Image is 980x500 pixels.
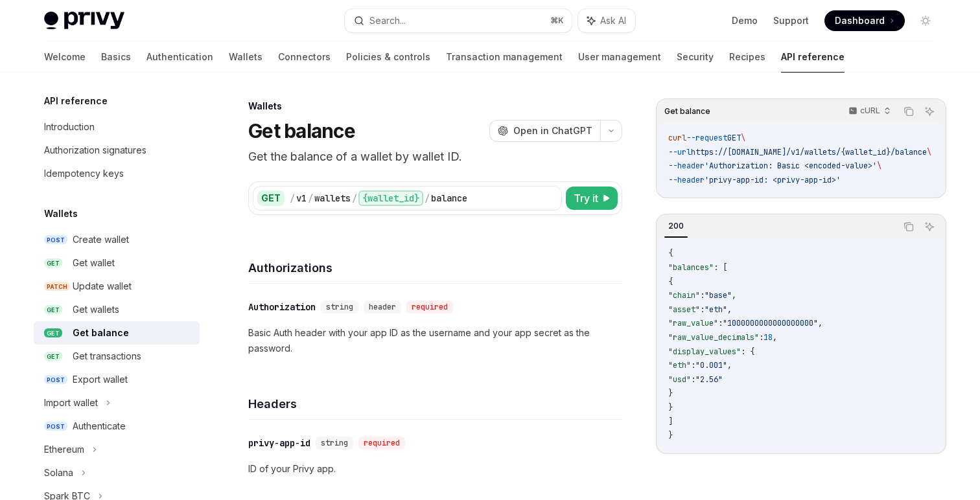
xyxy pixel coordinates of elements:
span: https://[DOMAIN_NAME]/v1/wallets/{wallet_id}/balance [691,147,927,157]
span: Ask AI [600,14,626,27]
div: {wallet_id} [358,190,423,206]
p: ID of your Privy app. [248,461,622,477]
button: Search...⌘K [345,9,572,32]
a: GETGet wallets [34,298,200,321]
span: "eth" [705,304,727,315]
button: Ask AI [921,103,938,120]
div: Get wallet [73,255,115,271]
div: GET [257,190,285,206]
div: / [425,192,430,205]
span: , [773,332,777,343]
span: : [759,332,764,343]
h5: Wallets [44,206,78,222]
a: Authorization signatures [34,139,200,162]
a: PATCHUpdate wallet [34,275,200,298]
div: Idempotency keys [44,166,124,181]
button: Toggle dark mode [915,10,936,31]
p: Get the balance of a wallet by wallet ID. [248,148,622,166]
img: light logo [44,12,124,30]
div: Search... [369,13,406,28]
div: Solana [44,465,73,481]
span: , [732,290,736,301]
div: balance [431,192,467,205]
span: : [700,290,705,301]
span: { [668,248,673,258]
div: v1 [296,192,307,205]
span: \ [741,133,745,143]
h4: Headers [248,395,622,413]
span: string [321,438,348,448]
div: / [290,192,295,205]
span: POST [44,422,67,431]
button: Ask AI [578,9,635,32]
a: Policies & controls [346,41,430,73]
a: Security [677,41,714,73]
a: API reference [781,41,845,73]
span: "display_values" [668,347,741,357]
span: "raw_value" [668,318,718,328]
a: Idempotency keys [34,162,200,185]
a: Dashboard [824,10,905,31]
span: ⌘ K [550,16,564,26]
span: curl [668,133,686,143]
a: POSTExport wallet [34,368,200,391]
div: wallets [314,192,351,205]
div: Wallets [248,100,622,113]
span: GET [44,258,62,268]
span: "asset" [668,304,700,315]
button: Open in ChatGPT [489,120,600,142]
span: "chain" [668,290,700,301]
a: GETGet balance [34,321,200,345]
a: Authentication [146,41,213,73]
span: "1000000000000000000" [723,318,818,328]
button: Ask AI [921,218,938,235]
span: "usd" [668,374,691,385]
span: GET [44,328,62,338]
span: 'Authorization: Basic <encoded-value>' [705,161,877,171]
span: : [691,374,695,385]
div: 200 [664,218,688,234]
span: } [668,388,673,398]
a: Welcome [44,41,86,73]
span: Try it [574,190,598,206]
div: / [352,192,357,205]
div: Update wallet [73,278,132,294]
span: Dashboard [835,14,885,27]
span: "2.56" [695,374,723,385]
div: Import wallet [44,395,98,411]
button: Try it [566,187,618,210]
span: PATCH [44,282,70,291]
a: Transaction management [446,41,563,73]
span: : [718,318,723,328]
div: Ethereum [44,442,84,457]
span: "base" [705,290,732,301]
span: --header [668,175,705,185]
span: , [727,304,732,315]
a: Basics [101,41,131,73]
div: / [308,192,313,205]
div: Authorization signatures [44,142,146,158]
div: Introduction [44,119,95,135]
button: Copy the contents from the code block [900,103,917,120]
div: privy-app-id [248,437,310,449]
span: GET [44,352,62,361]
div: required [358,437,405,449]
span: \ [877,161,881,171]
span: : { [741,347,754,357]
div: Export wallet [73,372,128,387]
span: Open in ChatGPT [513,124,592,137]
span: 18 [764,332,773,343]
div: Get balance [73,325,129,341]
h4: Authorizations [248,259,622,277]
span: POST [44,375,67,385]
span: --url [668,147,691,157]
span: : [ [714,262,727,273]
span: } [668,430,673,440]
a: POSTCreate wallet [34,228,200,251]
span: \ [927,147,931,157]
button: cURL [841,100,896,122]
span: POST [44,235,67,245]
div: Get wallets [73,302,119,317]
span: "raw_value_decimals" [668,332,759,343]
span: "0.001" [695,360,727,370]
